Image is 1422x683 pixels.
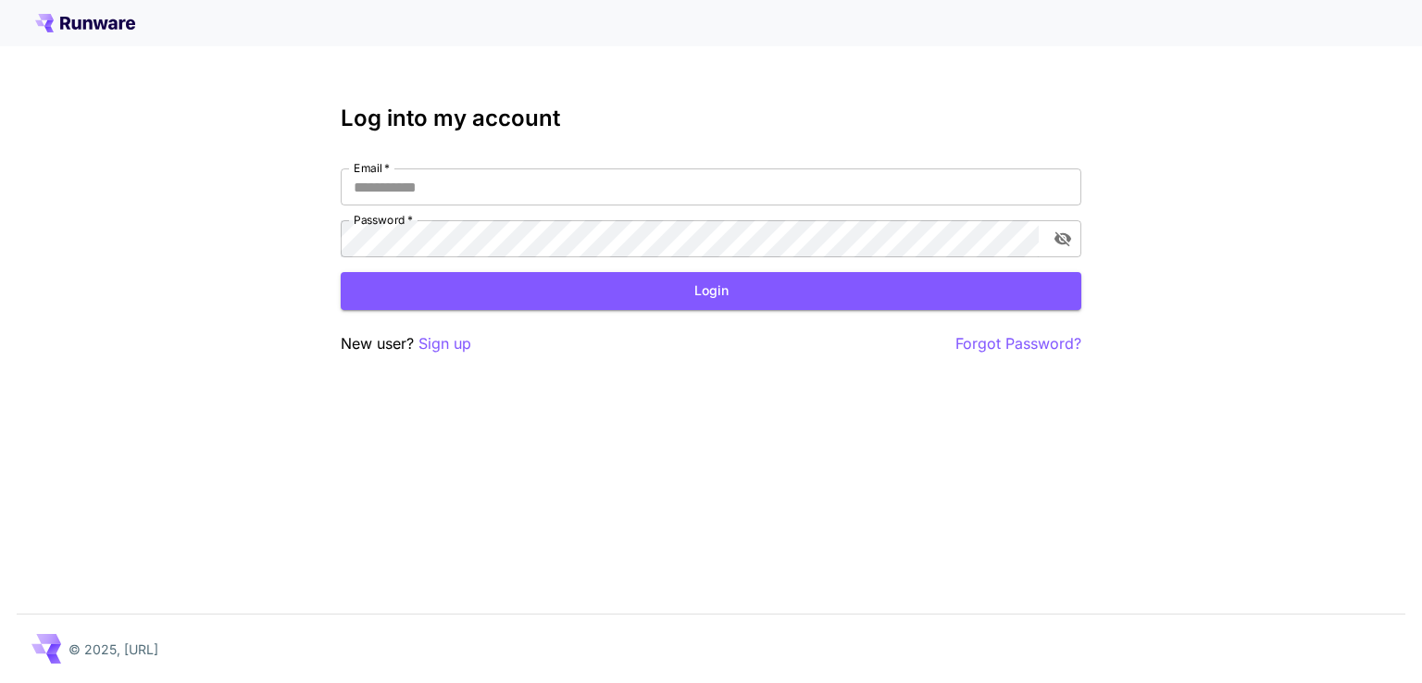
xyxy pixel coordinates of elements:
[418,332,471,355] button: Sign up
[955,332,1081,355] button: Forgot Password?
[341,272,1081,310] button: Login
[354,212,413,228] label: Password
[69,640,158,659] p: © 2025, [URL]
[1046,222,1079,255] button: toggle password visibility
[354,160,390,176] label: Email
[341,106,1081,131] h3: Log into my account
[341,332,471,355] p: New user?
